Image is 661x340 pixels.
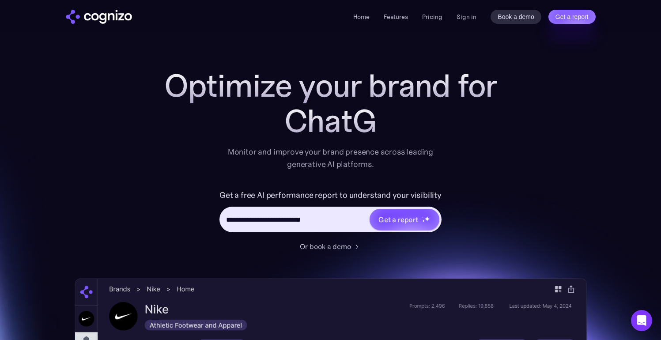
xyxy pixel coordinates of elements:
[548,10,596,24] a: Get a report
[300,241,362,252] a: Or book a demo
[424,216,430,222] img: star
[422,13,442,21] a: Pricing
[222,146,439,170] div: Monitor and improve your brand presence across leading generative AI platforms.
[422,219,425,223] img: star
[300,241,351,252] div: Or book a demo
[66,10,132,24] a: home
[154,103,507,139] div: ChatG
[378,214,418,225] div: Get a report
[66,10,132,24] img: cognizo logo
[369,208,440,231] a: Get a reportstarstarstar
[384,13,408,21] a: Features
[631,310,652,331] div: Open Intercom Messenger
[154,68,507,103] h1: Optimize your brand for
[353,13,370,21] a: Home
[219,188,442,237] form: Hero URL Input Form
[457,11,476,22] a: Sign in
[422,216,423,218] img: star
[491,10,541,24] a: Book a demo
[219,188,442,202] label: Get a free AI performance report to understand your visibility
